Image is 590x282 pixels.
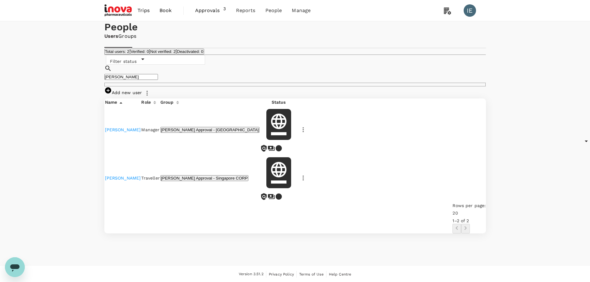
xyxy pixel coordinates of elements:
input: Search for a user [104,74,158,80]
span: Privacy Policy [269,272,294,276]
span: Approvals [195,7,224,14]
div: Group [158,97,174,105]
div: Role [139,97,151,105]
span: [PERSON_NAME] Approval - Singapore CORP [161,176,248,180]
a: Terms of Use [299,271,324,278]
span: Manage [292,7,311,14]
div: Filter status [106,55,205,65]
a: Groups [118,33,136,40]
span: Manager [141,127,160,132]
p: Rows per page: [452,202,486,209]
span: Book [160,7,172,14]
span: Reports [236,7,256,14]
span: Terms of Use [299,272,324,276]
a: [PERSON_NAME] [105,176,141,180]
div: IE [464,4,476,17]
span: Help Centre [329,272,352,276]
button: [PERSON_NAME] Approval - Singapore CORP [160,175,248,181]
p: 1–2 of 2 [452,218,486,224]
button: Deactivated: 0 [176,49,204,54]
span: People [265,7,282,14]
button: Go to previous page [452,224,461,233]
a: Add new user [104,90,142,95]
div: 20 [452,209,493,218]
img: iNova Pharmaceuticals [104,4,133,17]
span: [PERSON_NAME] Approval - [GEOGRAPHIC_DATA] [161,128,259,132]
div: Name [103,97,117,105]
h1: People [104,21,486,33]
button: Total users: 2 [104,49,130,54]
span: Filter status [106,59,139,64]
span: Version 3.51.2 [239,271,264,277]
a: [PERSON_NAME] [105,127,141,132]
a: Users [104,33,119,40]
span: Traveller [141,176,160,180]
iframe: Button to launch messaging window [5,257,25,277]
span: 3 [223,6,226,15]
a: Help Centre [329,271,352,278]
button: Verified: 0 [130,49,150,54]
span: Trips [138,7,150,14]
button: [PERSON_NAME] Approval - [GEOGRAPHIC_DATA] [160,127,260,133]
button: Go to next page [461,224,470,233]
button: Not verified: 2 [150,49,176,54]
a: Privacy Policy [269,271,294,278]
th: Status [260,99,297,105]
